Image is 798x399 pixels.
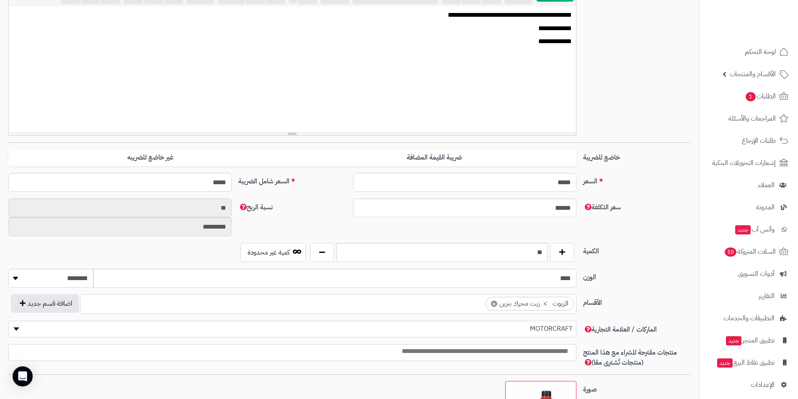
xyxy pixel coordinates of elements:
[13,366,33,386] div: Open Intercom Messenger
[583,202,621,212] span: سعر التكلفة
[705,175,793,195] a: العملاء
[580,173,695,186] label: السعر
[725,247,736,257] span: 10
[580,149,695,162] label: خاضع للضريبة
[745,90,776,102] span: الطلبات
[756,201,775,213] span: المدونة
[735,225,751,234] span: جديد
[705,242,793,262] a: السلات المتروكة10
[8,149,292,166] label: غير خاضع للضريبه
[758,179,775,191] span: العملاء
[726,336,741,345] span: جديد
[728,113,776,124] span: المراجعات والأسئلة
[746,92,756,101] span: 1
[292,149,576,166] label: ضريبة القيمة المضافة
[705,86,793,106] a: الطلبات1
[751,379,775,391] span: الإعدادات
[9,322,576,335] span: MOTORCRAFT
[580,269,695,282] label: الوزن
[725,335,775,346] span: تطبيق المتجر
[705,42,793,62] a: لوحة التحكم
[486,297,574,311] li: الزيوت > زيت محرك بنزين
[705,264,793,284] a: أدوات التسويق
[238,202,273,212] span: نسبة الربح
[705,308,793,328] a: التطبيقات والخدمات
[705,219,793,239] a: وآتس آبجديد
[705,153,793,173] a: إشعارات التحويلات البنكية
[235,173,350,186] label: السعر شامل الضريبة
[759,290,775,302] span: التقارير
[705,375,793,395] a: الإعدادات
[705,330,793,350] a: تطبيق المتجرجديد
[705,197,793,217] a: المدونة
[580,381,695,394] label: صورة
[705,108,793,129] a: المراجعات والأسئلة
[705,353,793,373] a: تطبيق نقاط البيعجديد
[712,157,776,169] span: إشعارات التحويلات البنكية
[734,224,775,235] span: وآتس آب
[745,46,776,58] span: لوحة التحكم
[717,358,733,368] span: جديد
[716,357,775,368] span: تطبيق نقاط البيع
[583,324,657,335] span: الماركات / العلامة التجارية
[11,294,79,313] button: اضافة قسم جديد
[723,312,775,324] span: التطبيقات والخدمات
[580,294,695,308] label: الأقسام
[580,243,695,256] label: الكمية
[583,348,677,368] span: منتجات مقترحة للشراء مع هذا المنتج (منتجات تُشترى معًا)
[8,321,576,337] span: MOTORCRAFT
[738,268,775,280] span: أدوات التسويق
[705,131,793,151] a: طلبات الإرجاع
[724,246,776,257] span: السلات المتروكة
[491,301,497,307] span: ×
[705,286,793,306] a: التقارير
[742,135,776,147] span: طلبات الإرجاع
[730,68,776,80] span: الأقسام والمنتجات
